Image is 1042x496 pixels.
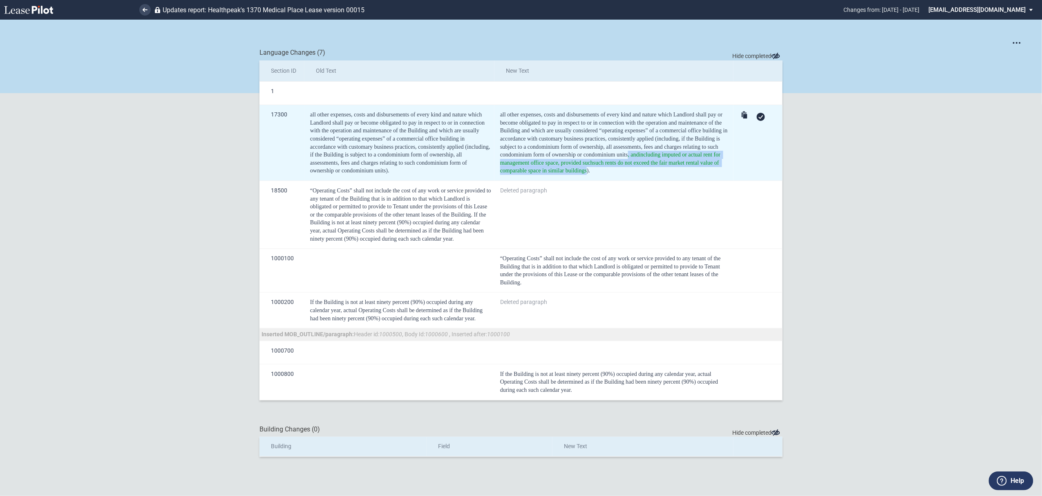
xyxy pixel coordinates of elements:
div: Building Changes (0) [259,425,783,434]
span: all other expenses, costs and disbursements of every kind and nature which Landlord shall pay or ... [500,112,729,174]
span: Updates report: Healthpeak's 1370 Medical Place Lease version 00015 [163,6,364,14]
label: Help [1011,476,1024,486]
span: Changes from: [DATE] - [DATE] [844,7,920,13]
th: Old Text [304,60,494,82]
span: s [593,160,595,166]
span: 17300 [271,105,287,124]
span: 18500 [271,181,287,200]
th: Field [427,437,552,456]
span: 1000800 [271,364,294,384]
span: “Operating Costs” shall not include the cost of any work or service provided to any tenant of the... [500,255,722,286]
span: 1000200 [271,292,294,312]
span: , Inserted after: [449,331,510,337]
span: If the Building is not at least ninety percent (90%) occupied during any calendar year, actual Op... [500,371,720,393]
span: Hide completed [732,52,783,60]
th: New Text [552,437,733,456]
button: Help [989,471,1033,490]
div: Language Changes (7) [259,48,783,57]
span: including imputed or actual rent for management office space, provided such ﻿uch rents do not exc... [500,152,722,174]
span: Header id: , Body Id: [262,331,510,337]
span: 1000700 [271,341,294,360]
span: “Operating Costs” shall not include the cost of any work or service provided to any tenant of the... [310,188,492,242]
span: Hide completed [732,429,783,437]
span: all other expenses, costs and disbursements of every kind and nature which Landlord shall pay or ... [310,112,492,174]
th: New Text [494,60,733,82]
th: Building [259,437,427,456]
i: 1000100 [487,331,510,337]
th: Section ID [259,60,304,82]
i: 1000600 [425,331,448,337]
b: Inserted MOB_OUTLINE/paragraph: [262,331,354,337]
span: 1000100 [271,248,294,268]
span: If the Building is not at least ninety percent (90%) occupied during any calendar year, actual Op... [310,299,484,321]
span: , and [500,152,722,174]
button: Open options menu [1010,36,1023,49]
i: 1000500 [379,331,402,337]
span: 1 [271,81,274,101]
